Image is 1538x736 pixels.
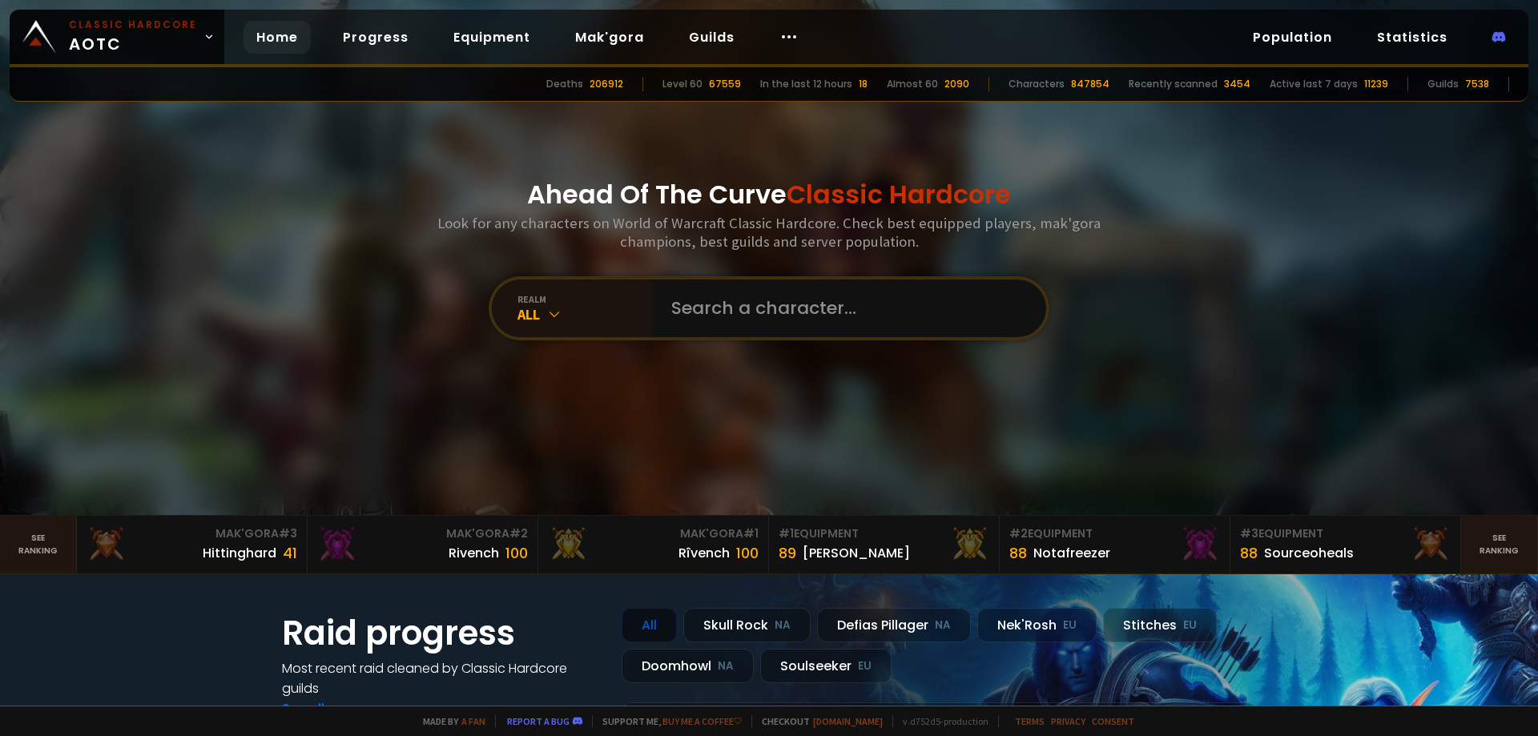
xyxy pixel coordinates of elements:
small: EU [858,658,872,674]
div: Sourceoheals [1264,543,1354,563]
div: Rîvench [678,543,730,563]
div: Mak'Gora [317,525,528,542]
div: 88 [1240,542,1258,564]
div: Equipment [1009,525,1220,542]
div: Defias Pillager [817,608,971,642]
a: Progress [330,21,421,54]
h1: Ahead Of The Curve [527,175,1011,214]
a: Classic HardcoreAOTC [10,10,224,64]
a: Mak'gora [562,21,657,54]
span: # 3 [279,525,297,541]
a: Mak'Gora#2Rivench100 [308,516,538,573]
h4: Most recent raid cleaned by Classic Hardcore guilds [282,658,602,698]
div: [PERSON_NAME] [803,543,910,563]
a: Guilds [676,21,747,54]
div: Equipment [779,525,989,542]
a: Population [1240,21,1345,54]
div: All [622,608,677,642]
a: a fan [461,715,485,727]
a: Consent [1092,715,1134,727]
span: # 2 [1009,525,1028,541]
div: 206912 [590,77,623,91]
span: # 1 [743,525,759,541]
small: EU [1183,617,1197,633]
a: [DOMAIN_NAME] [813,715,883,727]
a: Mak'Gora#1Rîvench100 [538,516,769,573]
a: Report a bug [507,715,570,727]
span: Classic Hardcore [787,176,1011,212]
div: Almost 60 [887,77,938,91]
div: Soulseeker [760,649,892,683]
a: Terms [1015,715,1045,727]
div: 100 [505,542,528,564]
span: AOTC [69,18,197,56]
div: Active last 7 days [1270,77,1358,91]
div: Characters [1009,77,1065,91]
div: 18 [859,77,868,91]
a: Mak'Gora#3Hittinghard41 [77,516,308,573]
div: Hittinghard [203,543,276,563]
div: 3454 [1224,77,1250,91]
div: 41 [283,542,297,564]
a: Privacy [1051,715,1085,727]
a: #3Equipment88Sourceoheals [1230,516,1461,573]
small: NA [718,658,734,674]
h3: Look for any characters on World of Warcraft Classic Hardcore. Check best equipped players, mak'g... [431,214,1107,251]
div: Rivench [449,543,499,563]
div: Guilds [1427,77,1459,91]
span: Checkout [751,715,883,727]
div: 88 [1009,542,1027,564]
span: v. d752d5 - production [892,715,988,727]
div: 100 [736,542,759,564]
div: Stitches [1103,608,1217,642]
a: Seeranking [1461,516,1538,573]
div: 7538 [1465,77,1489,91]
div: Deaths [546,77,583,91]
div: 67559 [709,77,741,91]
a: See all progress [282,699,386,718]
span: Made by [413,715,485,727]
h1: Raid progress [282,608,602,658]
small: Classic Hardcore [69,18,197,32]
div: Level 60 [662,77,703,91]
div: Equipment [1240,525,1451,542]
div: Skull Rock [683,608,811,642]
a: #2Equipment88Notafreezer [1000,516,1230,573]
input: Search a character... [662,280,1027,337]
div: 2090 [944,77,969,91]
div: realm [517,293,652,305]
a: Buy me a coffee [662,715,742,727]
span: # 1 [779,525,794,541]
span: # 3 [1240,525,1258,541]
div: Recently scanned [1129,77,1218,91]
a: #1Equipment89[PERSON_NAME] [769,516,1000,573]
a: Home [244,21,311,54]
small: EU [1063,617,1077,633]
span: # 2 [509,525,528,541]
a: Equipment [441,21,543,54]
a: Statistics [1364,21,1460,54]
small: NA [935,617,951,633]
div: Mak'Gora [548,525,759,542]
div: Notafreezer [1033,543,1110,563]
small: NA [775,617,791,633]
div: 847854 [1071,77,1109,91]
div: Mak'Gora [87,525,297,542]
div: 89 [779,542,796,564]
div: All [517,305,652,324]
span: Support me, [592,715,742,727]
div: 11239 [1364,77,1388,91]
div: Doomhowl [622,649,754,683]
div: Nek'Rosh [977,608,1097,642]
div: In the last 12 hours [760,77,852,91]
